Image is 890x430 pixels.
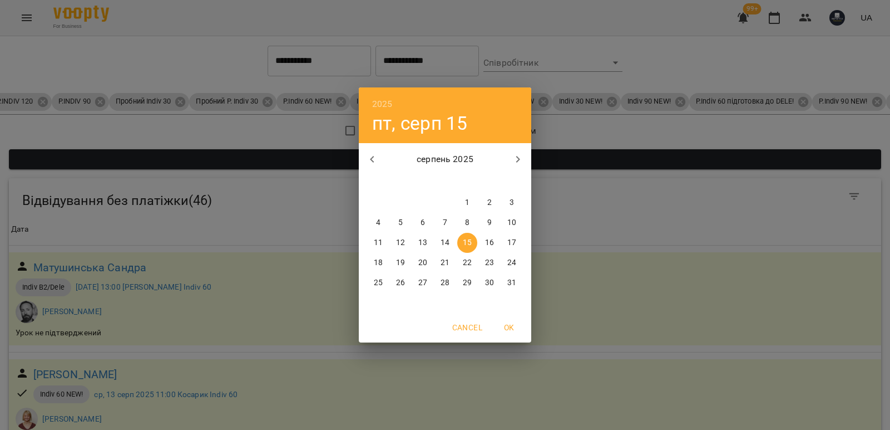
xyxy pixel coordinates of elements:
p: 24 [507,257,516,268]
span: ср [413,176,433,187]
button: 28 [435,273,455,293]
button: 15 [457,233,477,253]
p: 15 [463,237,472,248]
button: 9 [479,213,500,233]
p: 26 [396,277,405,289]
p: 10 [507,217,516,228]
button: OK [491,317,527,338]
p: 19 [396,257,405,268]
p: 17 [507,237,516,248]
button: 19 [390,253,411,273]
button: пт, серп 15 [372,112,468,135]
button: 22 [457,253,477,273]
p: 13 [418,237,427,248]
span: пт [457,176,477,187]
button: 4 [368,213,388,233]
p: 8 [465,217,469,228]
button: 14 [435,233,455,253]
p: 12 [396,237,405,248]
button: 23 [479,253,500,273]
button: 18 [368,253,388,273]
button: 29 [457,273,477,293]
button: 25 [368,273,388,293]
p: 30 [485,277,494,289]
p: 9 [487,217,492,228]
button: 17 [502,233,522,253]
p: 25 [374,277,383,289]
p: 3 [510,197,514,208]
button: 5 [390,213,411,233]
p: 14 [441,237,449,248]
button: 30 [479,273,500,293]
button: 20 [413,253,433,273]
p: 28 [441,277,449,289]
button: 1 [457,193,477,213]
p: 18 [374,257,383,268]
button: 24 [502,253,522,273]
p: 20 [418,257,427,268]
p: 21 [441,257,449,268]
button: 12 [390,233,411,253]
span: пн [368,176,388,187]
p: 16 [485,237,494,248]
p: 1 [465,197,469,208]
button: 3 [502,193,522,213]
p: 2 [487,197,492,208]
button: 11 [368,233,388,253]
p: 27 [418,277,427,289]
button: 26 [390,273,411,293]
p: 29 [463,277,472,289]
span: чт [435,176,455,187]
button: 8 [457,213,477,233]
p: 23 [485,257,494,268]
button: 2025 [372,96,393,112]
button: 27 [413,273,433,293]
button: 16 [479,233,500,253]
p: 22 [463,257,472,268]
p: серпень 2025 [385,153,505,166]
span: сб [479,176,500,187]
p: 11 [374,237,383,248]
span: OK [496,321,522,334]
button: 31 [502,273,522,293]
p: 31 [507,277,516,289]
button: 7 [435,213,455,233]
span: Cancel [452,321,482,334]
button: 2 [479,193,500,213]
span: вт [390,176,411,187]
p: 7 [443,217,447,228]
button: 10 [502,213,522,233]
button: 13 [413,233,433,253]
span: нд [502,176,522,187]
button: 21 [435,253,455,273]
p: 4 [376,217,380,228]
p: 5 [398,217,403,228]
button: Cancel [448,317,487,338]
p: 6 [421,217,425,228]
button: 6 [413,213,433,233]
